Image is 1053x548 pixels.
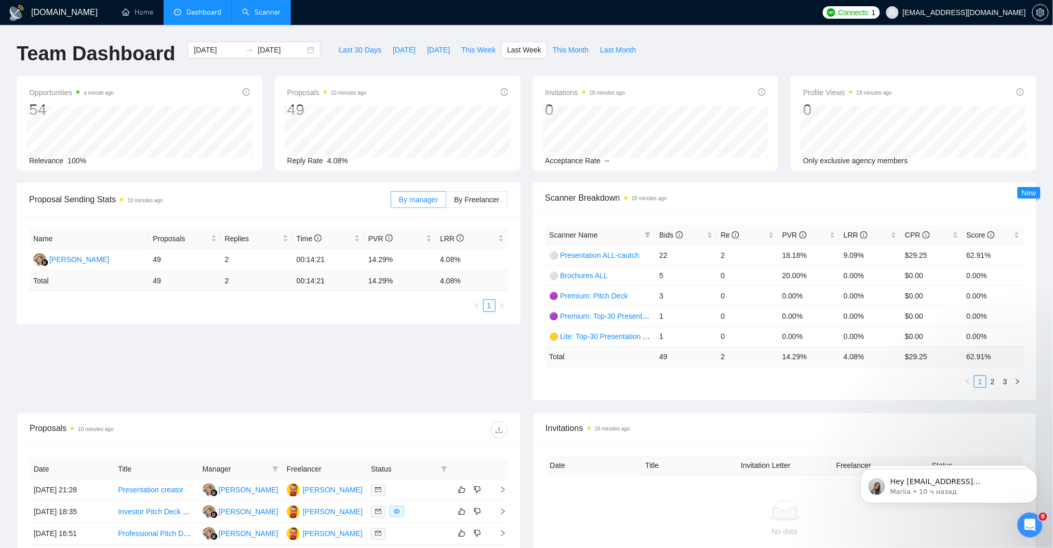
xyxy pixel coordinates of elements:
[827,8,835,17] img: upwork-logo.png
[901,346,962,367] td: $ 29.25
[590,90,625,96] time: 18 minutes ago
[605,156,609,165] span: --
[799,231,807,239] span: info-circle
[545,86,625,99] span: Invitations
[987,375,999,388] li: 2
[122,8,153,17] a: homeHome
[30,422,269,438] div: Proposals
[474,486,481,494] span: dislike
[496,299,508,312] button: right
[737,455,832,476] th: Invitation Letter
[550,271,608,280] a: ⚪ Brochures ALL
[49,254,109,265] div: [PERSON_NAME]
[778,285,839,306] td: 0.00%
[118,529,299,538] a: Professional Pitch Deck Creation for Pre-Seed Investors
[641,455,737,476] th: Title
[149,271,220,291] td: 49
[440,234,464,243] span: LRR
[1033,8,1048,17] span: setting
[339,44,381,56] span: Last 30 Days
[655,265,716,285] td: 5
[333,42,387,58] button: Last 30 Days
[127,198,163,203] time: 10 minutes ago
[30,479,114,501] td: [DATE] 21:28
[457,234,464,242] span: info-circle
[118,486,183,494] a: Presentation creator
[29,229,149,249] th: Name
[371,463,436,475] span: Status
[210,511,218,518] img: gigradar-bm.png
[149,249,220,271] td: 49
[303,506,363,517] div: [PERSON_NAME]
[901,326,962,346] td: $0.00
[327,156,348,165] span: 4.08%
[550,231,598,239] span: Scanner Name
[501,42,547,58] button: Last Week
[491,486,506,493] span: right
[594,42,642,58] button: Last Month
[198,459,283,479] th: Manager
[210,533,218,540] img: gigradar-bm.png
[717,326,778,346] td: 0
[118,507,426,516] a: Investor Pitch Deck Specialist – Design a World-Class Deck for a U.S.-Inspired European Brand
[838,7,870,18] span: Connects:
[287,527,300,540] img: JN
[676,231,683,239] span: info-circle
[221,229,292,249] th: Replies
[655,306,716,326] td: 1
[29,100,114,120] div: 54
[545,100,625,120] div: 0
[194,44,241,56] input: Start date
[287,484,300,497] img: JN
[219,484,278,495] div: [PERSON_NAME]
[368,234,393,243] span: PVR
[655,326,716,346] td: 1
[778,326,839,346] td: 0.00%
[550,292,629,300] a: 🟣 Premium: Pitch Deck
[655,245,716,265] td: 22
[458,486,465,494] span: like
[114,459,198,479] th: Title
[507,44,541,56] span: Last Week
[30,501,114,523] td: [DATE] 18:35
[471,505,484,518] button: dislike
[491,530,506,537] span: right
[803,86,892,99] span: Profile Views
[471,484,484,496] button: dislike
[439,461,449,477] span: filter
[496,299,508,312] li: Next Page
[1039,513,1047,521] span: 8
[655,285,716,306] td: 3
[375,487,381,493] span: mail
[782,231,807,239] span: PVR
[832,455,928,476] th: Freelancer
[474,529,481,538] span: dislike
[331,90,366,96] time: 10 minutes ago
[461,44,496,56] span: This Week
[1018,513,1043,538] iframe: Intercom live chat
[287,485,363,493] a: JN[PERSON_NAME]
[778,245,839,265] td: 18.18%
[153,233,208,244] span: Proposals
[645,232,651,238] span: filter
[545,346,656,367] td: Total
[203,463,268,475] span: Manager
[1011,375,1024,388] li: Next Page
[436,271,508,291] td: 4.08 %
[839,245,901,265] td: 9.09%
[546,422,1024,435] span: Invitations
[643,227,653,243] span: filter
[287,507,363,515] a: JN[PERSON_NAME]
[965,379,971,385] span: left
[778,265,839,285] td: 20.00%
[1011,375,1024,388] button: right
[29,156,63,165] span: Relevance
[303,484,363,495] div: [PERSON_NAME]
[436,249,508,271] td: 4.08%
[456,484,468,496] button: like
[203,505,216,518] img: VZ
[364,249,436,271] td: 14.29%
[225,233,281,244] span: Replies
